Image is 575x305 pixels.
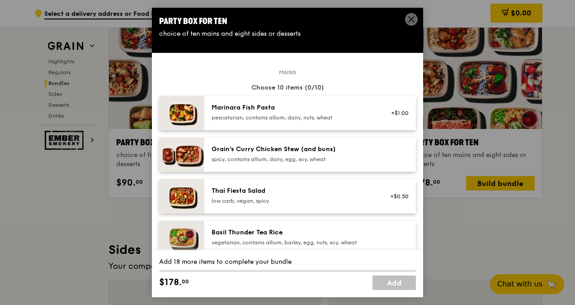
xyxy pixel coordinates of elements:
span: $178. [159,276,182,289]
div: Add 18 more items to complete your bundle [159,257,416,267]
div: low carb, vegan, spicy [212,197,374,205]
div: Choose 10 items (0/10) [159,83,416,92]
a: Add [372,276,416,290]
div: vegetarian, contains allium, barley, egg, nuts, soy, wheat [212,239,374,246]
div: Basil Thunder Tea Rice [212,228,374,237]
div: Marinara Fish Pasta [212,103,374,112]
img: daily_normal_Thai_Fiesta_Salad__Horizontal_.jpg [159,179,204,214]
div: spicy, contains allium, dairy, egg, soy, wheat [212,156,374,163]
img: daily_normal_HORZ-Basil-Thunder-Tea-Rice.jpg [159,221,204,255]
div: +$0.50 [385,193,409,200]
img: daily_normal_Grains-Curry-Chicken-Stew-HORZ.jpg [159,138,204,172]
div: Grain's Curry Chicken Stew (and buns) [212,145,374,154]
span: 00 [182,278,189,285]
div: choice of ten mains and eight sides or desserts [159,29,416,38]
div: pescatarian, contains allium, dairy, nuts, wheat [212,114,374,121]
div: +$1.00 [385,110,409,117]
div: Party Box for Ten [159,15,416,28]
img: daily_normal_Marinara_Fish_Pasta__Horizontal_.jpg [159,96,204,130]
div: Thai Fiesta Salad [212,186,374,195]
span: Mains [275,69,300,76]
